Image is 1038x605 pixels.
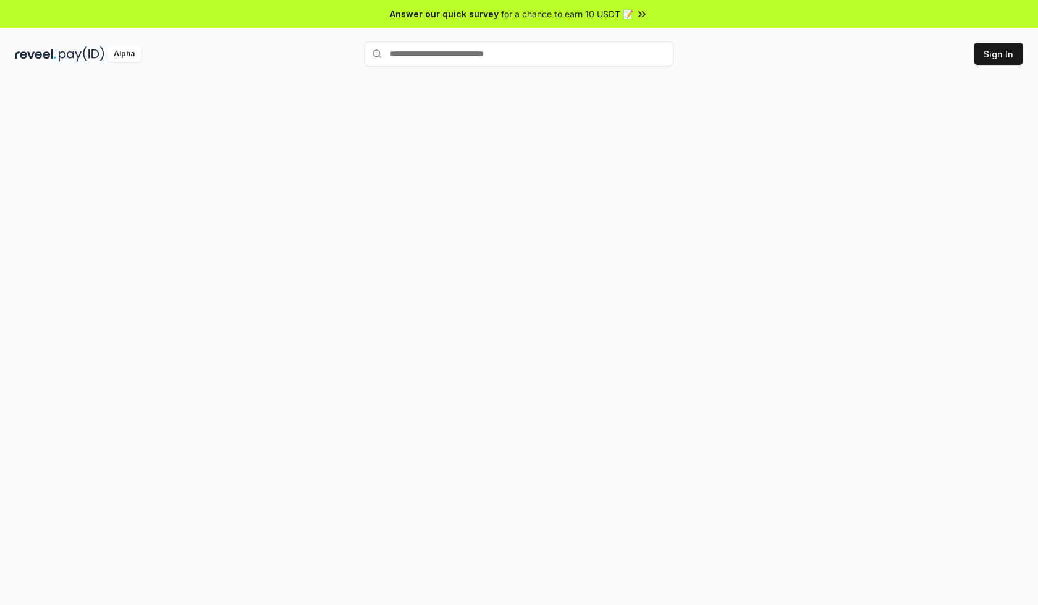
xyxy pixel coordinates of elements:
[15,46,56,62] img: reveel_dark
[501,7,633,20] span: for a chance to earn 10 USDT 📝
[107,46,141,62] div: Alpha
[59,46,104,62] img: pay_id
[390,7,499,20] span: Answer our quick survey
[974,43,1023,65] button: Sign In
